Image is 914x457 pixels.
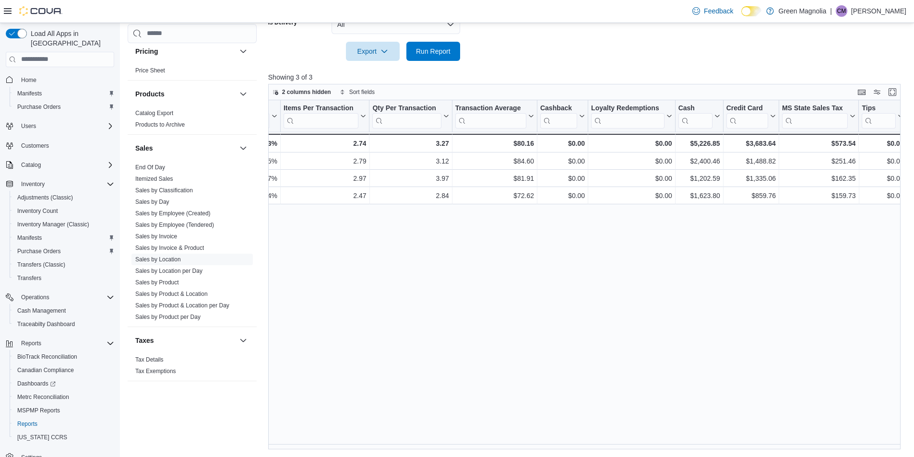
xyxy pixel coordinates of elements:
a: Tax Exemptions [135,368,176,375]
span: Inventory Count [13,205,114,217]
a: Sales by Location per Day [135,268,202,274]
span: Products to Archive [135,121,185,129]
div: Sales [128,162,257,327]
span: Canadian Compliance [17,366,74,374]
a: Traceabilty Dashboard [13,318,79,330]
button: Inventory [2,177,118,191]
a: Inventory Count [13,205,62,217]
button: Sales [135,143,236,153]
img: Cova [19,6,62,16]
a: Sales by Employee (Created) [135,210,211,217]
span: Manifests [17,234,42,242]
a: Home [17,74,40,86]
span: Purchase Orders [17,103,61,111]
span: Inventory [21,180,45,188]
span: Catalog [17,159,114,171]
span: Inventory [17,178,114,190]
button: Inventory [17,178,48,190]
a: Sales by Employee (Tendered) [135,222,214,228]
a: Purchase Orders [13,246,65,257]
a: Manifests [13,88,46,99]
span: Tax Details [135,356,164,363]
div: Carrie Murphy [836,5,847,17]
div: $5,226.85 [678,138,720,149]
a: Canadian Compliance [13,364,78,376]
p: Green Magnolia [779,5,827,17]
div: Taxes [128,354,257,381]
span: Manifests [13,88,114,99]
a: Manifests [13,232,46,244]
button: Catalog [17,159,45,171]
a: Sales by Day [135,199,169,205]
span: Catalog Export [135,109,173,117]
span: MSPMP Reports [13,405,114,416]
span: Sales by Product & Location per Day [135,302,229,309]
span: Purchase Orders [13,101,114,113]
span: Inventory Manager (Classic) [13,219,114,230]
button: Traceabilty Dashboard [10,317,118,331]
span: Users [17,120,114,132]
a: Adjustments (Classic) [13,192,77,203]
span: Transfers (Classic) [13,259,114,270]
button: Keyboard shortcuts [856,86,867,98]
button: Export [346,42,400,61]
button: BioTrack Reconciliation [10,350,118,363]
span: Transfers (Classic) [17,261,65,269]
span: Reports [21,340,41,347]
button: Customers [2,139,118,152]
button: Operations [17,292,53,303]
div: Pricing [128,65,257,80]
span: BioTrack Reconciliation [13,351,114,363]
span: Users [21,122,36,130]
button: Manifests [10,231,118,245]
span: Manifests [13,232,114,244]
button: 2 columns hidden [269,86,335,98]
span: Sales by Classification [135,187,193,194]
a: Itemized Sales [135,176,173,182]
span: Itemized Sales [135,175,173,183]
a: Catalog Export [135,110,173,117]
button: Reports [10,417,118,431]
span: Dark Mode [741,16,742,17]
button: Run Report [406,42,460,61]
span: [US_STATE] CCRS [17,434,67,441]
span: Sales by Product [135,279,179,286]
span: Sales by Location [135,256,181,263]
button: Taxes [135,336,236,345]
span: Cash Management [17,307,66,315]
span: Sort fields [349,88,375,96]
span: Export [352,42,394,61]
a: MSPMP Reports [13,405,64,416]
span: Reports [17,420,37,428]
div: 3.27 [372,138,449,149]
span: Home [21,76,36,84]
span: Reports [17,338,114,349]
a: Feedback [688,1,737,21]
div: 26.53% [204,138,277,149]
a: Transfers (Classic) [13,259,69,270]
button: All [332,15,460,34]
span: Operations [21,293,49,301]
button: Users [2,119,118,133]
span: Transfers [17,274,41,282]
span: Customers [17,140,114,152]
a: Sales by Invoice [135,233,177,240]
span: Transfers [13,272,114,284]
h3: Products [135,89,165,99]
button: Catalog [2,158,118,172]
a: Transfers [13,272,45,284]
button: Transfers [10,271,118,285]
span: Load All Apps in [GEOGRAPHIC_DATA] [27,29,114,48]
span: Tax Exemptions [135,367,176,375]
a: End Of Day [135,164,165,171]
div: $3,683.64 [726,138,775,149]
p: | [830,5,832,17]
span: Sales by Invoice & Product [135,244,204,252]
span: Manifests [17,90,42,97]
a: Sales by Product & Location [135,291,208,297]
span: Washington CCRS [13,432,114,443]
span: CM [837,5,846,17]
span: Customers [21,142,49,150]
